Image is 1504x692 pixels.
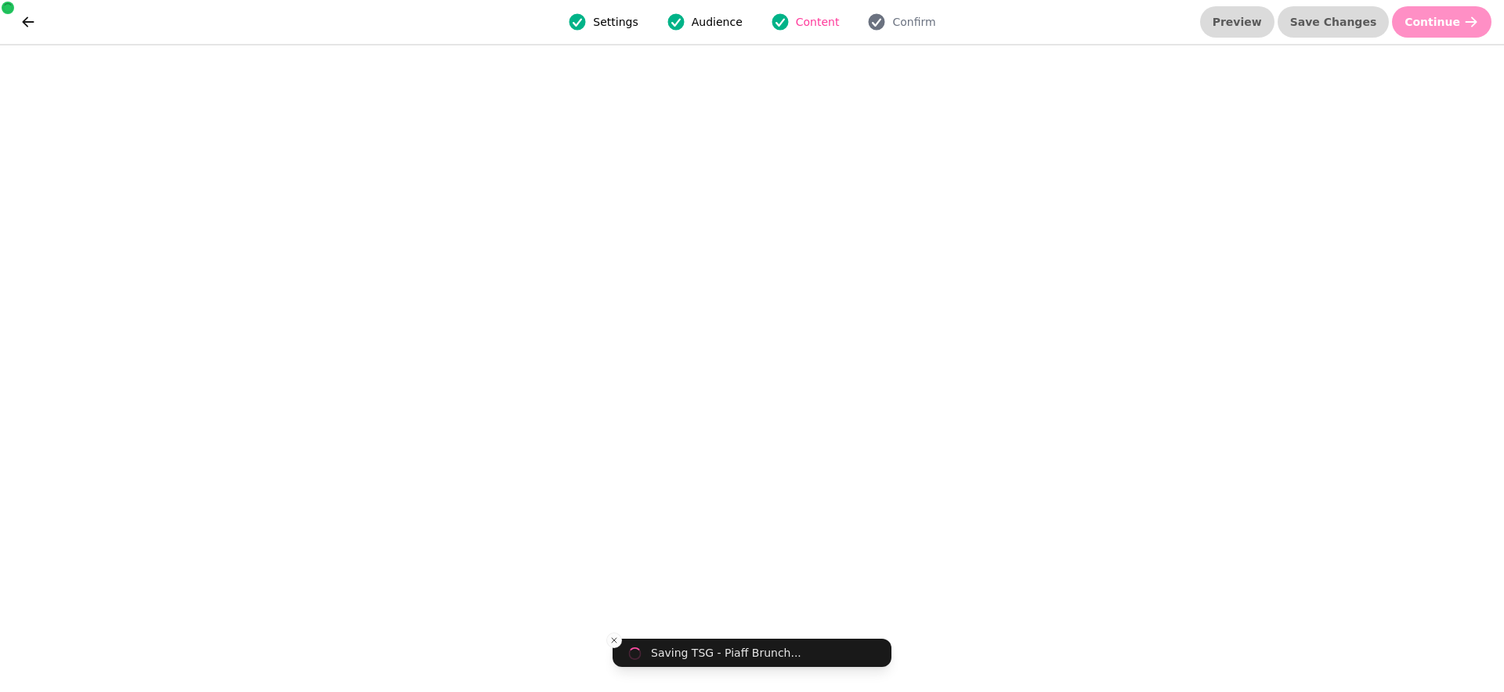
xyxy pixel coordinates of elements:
[1290,16,1377,27] span: Save Changes
[606,632,622,648] button: Close toast
[892,14,935,30] span: Confirm
[1213,16,1262,27] span: Preview
[593,14,638,30] span: Settings
[651,645,801,661] div: Saving TSG - Piaff Brunch...
[1405,16,1460,27] span: Continue
[13,6,44,38] button: go back
[1200,6,1274,38] button: Preview
[692,14,743,30] span: Audience
[1278,6,1390,38] button: Save Changes
[796,14,840,30] span: Content
[1392,6,1491,38] button: Continue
